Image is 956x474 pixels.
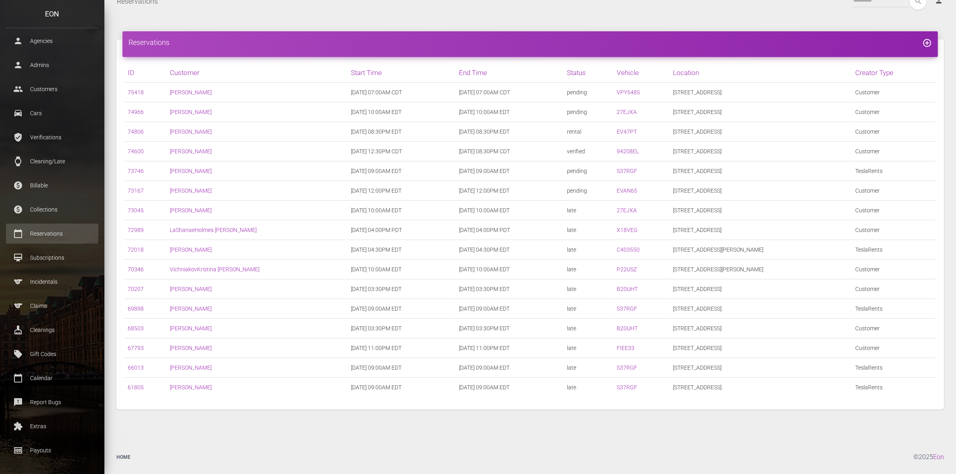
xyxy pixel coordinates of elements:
[12,131,92,143] p: Verifications
[614,63,670,83] th: Vehicle
[564,279,614,299] td: late
[456,201,564,220] td: [DATE] 10:00AM EDT
[617,325,638,332] a: B20UHT
[128,325,144,332] a: 68503
[167,63,347,83] th: Customer
[170,187,212,194] a: [PERSON_NAME]
[670,102,852,122] td: [STREET_ADDRESS]
[456,260,564,279] td: [DATE] 10:00AM EDT
[564,83,614,102] td: pending
[6,103,98,123] a: drive_eta Cars
[564,63,614,83] th: Status
[852,338,936,358] td: Customer
[6,127,98,147] a: verified_user Verifications
[456,142,564,161] td: [DATE] 08:30PM CDT
[6,440,98,460] a: money Payouts
[170,148,212,155] a: [PERSON_NAME]
[617,384,638,391] a: S37RGF
[128,286,144,292] a: 70207
[852,201,936,220] td: Customer
[670,142,852,161] td: [STREET_ADDRESS]
[456,63,564,83] th: End Time
[564,338,614,358] td: late
[128,37,932,47] h4: Reservations
[12,83,92,95] p: Customers
[348,63,456,83] th: Start Time
[670,201,852,220] td: [STREET_ADDRESS]
[670,122,852,142] td: [STREET_ADDRESS]
[348,378,456,397] td: [DATE] 09:00AM EDT
[913,446,950,468] div: © 2025
[564,161,614,181] td: pending
[6,151,98,171] a: watch Cleaning/Late
[170,345,212,351] a: [PERSON_NAME]
[852,181,936,201] td: Customer
[617,207,637,214] a: 27EJXA
[12,179,92,191] p: Billable
[564,201,614,220] td: late
[6,368,98,388] a: calendar_today Calendar
[348,122,456,142] td: [DATE] 08:30PM EDT
[128,345,144,351] a: 67793
[922,38,932,48] i: add_circle_outline
[348,299,456,319] td: [DATE] 09:00AM EDT
[170,364,212,371] a: [PERSON_NAME]
[617,345,635,351] a: FIEE33
[670,279,852,299] td: [STREET_ADDRESS]
[852,240,936,260] td: TeslaRents
[617,227,638,233] a: X18VEG
[617,246,640,253] a: C403550
[12,252,92,264] p: Subscriptions
[128,187,144,194] a: 73167
[852,142,936,161] td: Customer
[348,83,456,102] td: [DATE] 07:00AM CDT
[670,260,852,279] td: [STREET_ADDRESS][PERSON_NAME]
[6,175,98,195] a: paid Billable
[852,378,936,397] td: TeslaRents
[170,266,259,273] a: VichniakovKristina [PERSON_NAME]
[348,240,456,260] td: [DATE] 04:30PM EDT
[170,207,212,214] a: [PERSON_NAME]
[6,31,98,51] a: person Agencies
[12,348,92,360] p: Gift Codes
[564,378,614,397] td: late
[456,122,564,142] td: [DATE] 08:30PM EDT
[170,168,212,174] a: [PERSON_NAME]
[12,59,92,71] p: Admins
[852,279,936,299] td: Customer
[170,305,212,312] a: [PERSON_NAME]
[922,38,932,47] a: add_circle_outline
[6,392,98,412] a: feedback Report Bugs
[852,122,936,142] td: Customer
[128,207,144,214] a: 73045
[170,227,257,233] a: LaShanaeHolmes [PERSON_NAME]
[128,168,144,174] a: 73746
[6,416,98,436] a: extension Extras
[110,446,137,468] a: Home
[670,338,852,358] td: [STREET_ADDRESS]
[170,128,212,135] a: [PERSON_NAME]
[12,372,92,384] p: Calendar
[348,358,456,378] td: [DATE] 09:00AM EDT
[617,89,640,96] a: VPY5485
[852,63,936,83] th: Creator Type
[670,63,852,83] th: Location
[128,89,144,96] a: 75418
[6,199,98,220] a: paid Collections
[6,55,98,75] a: person Admins
[170,384,212,391] a: [PERSON_NAME]
[170,109,212,115] a: [PERSON_NAME]
[617,187,638,194] a: EVAN65
[128,246,144,253] a: 72018
[12,107,92,119] p: Cars
[12,155,92,167] p: Cleaning/Late
[670,161,852,181] td: [STREET_ADDRESS]
[617,128,637,135] a: EV47PT
[852,260,936,279] td: Customer
[617,364,638,371] a: S37RGF
[617,286,638,292] a: B20UHT
[670,220,852,240] td: [STREET_ADDRESS]
[12,203,92,216] p: Collections
[670,83,852,102] td: [STREET_ADDRESS]
[564,240,614,260] td: late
